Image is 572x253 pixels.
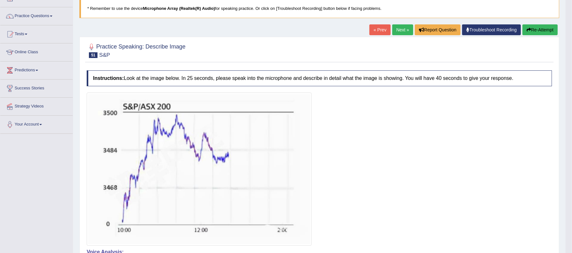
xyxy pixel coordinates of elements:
h4: Look at the image below. In 25 seconds, please speak into the microphone and describe in detail w... [87,70,552,86]
a: Predictions [0,62,73,77]
button: Re-Attempt [522,24,558,35]
a: Practice Questions [0,7,73,23]
span: 51 [89,52,98,58]
button: Report Question [415,24,461,35]
a: Strategy Videos [0,98,73,114]
a: Online Class [0,43,73,59]
b: Instructions: [93,75,124,81]
h2: Practice Speaking: Describe Image [87,42,185,58]
a: Your Account [0,116,73,132]
a: Success Stories [0,80,73,95]
b: Microphone Array (Realtek(R) Audio) [143,6,215,11]
a: Tests [0,25,73,41]
a: Troubleshoot Recording [462,24,521,35]
a: « Prev [369,24,390,35]
small: S&P [99,52,110,58]
a: Next » [392,24,413,35]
